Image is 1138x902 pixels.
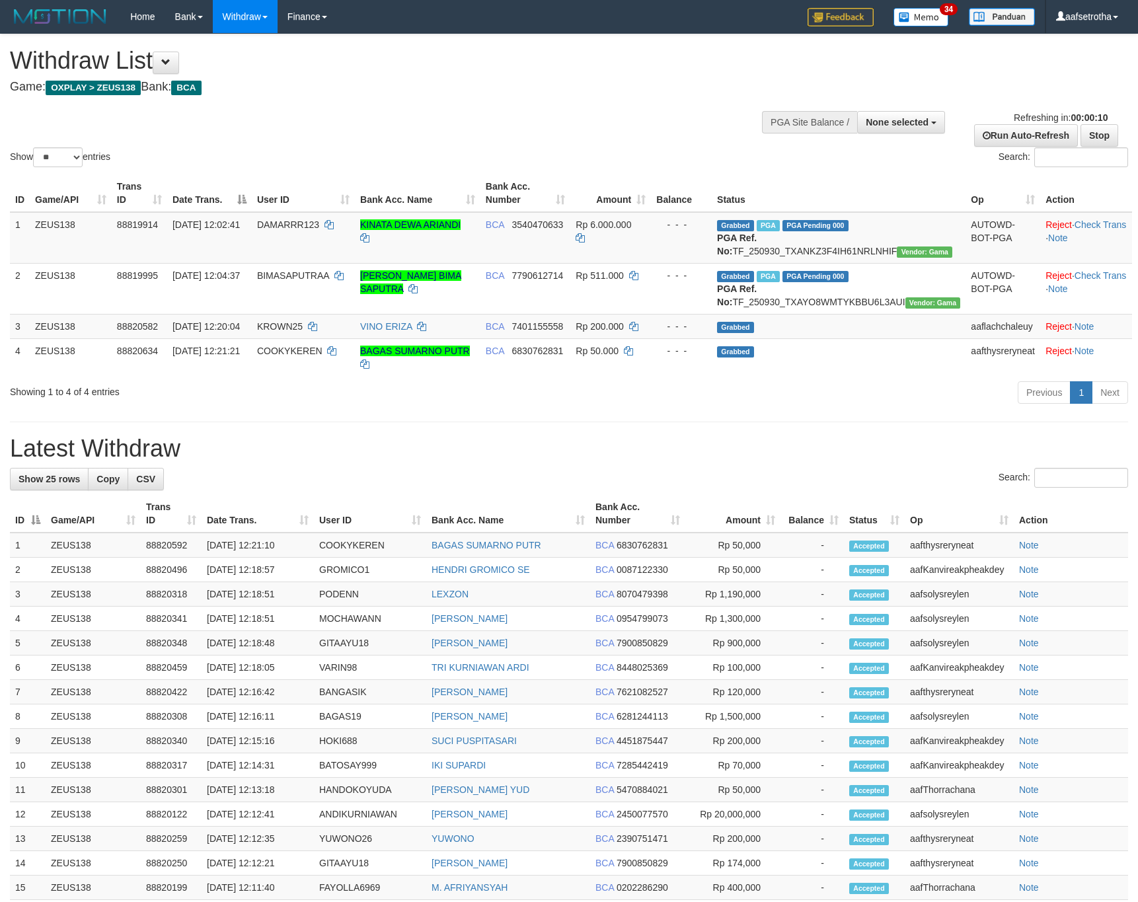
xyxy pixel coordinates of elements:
a: Check Trans [1075,270,1127,281]
span: Accepted [849,761,889,772]
a: Note [1019,858,1039,868]
td: ZEUS138 [46,704,141,729]
td: [DATE] 12:18:51 [202,607,314,631]
th: Amount: activate to sort column ascending [570,174,651,212]
th: Trans ID: activate to sort column ascending [112,174,167,212]
span: Copy 2450077570 to clipboard [617,809,668,819]
a: Note [1019,687,1039,697]
span: BCA [595,687,614,697]
td: 13 [10,827,46,851]
td: 11 [10,778,46,802]
td: Rp 50,000 [685,558,780,582]
td: 88820340 [141,729,202,753]
span: Copy 5470884021 to clipboard [617,784,668,795]
td: 88820259 [141,827,202,851]
a: Note [1075,321,1094,332]
span: [DATE] 12:21:21 [172,346,240,356]
span: Copy 7285442419 to clipboard [617,760,668,770]
label: Search: [999,147,1128,167]
td: ZEUS138 [30,212,112,264]
td: aafKanvireakpheakdey [905,729,1014,753]
span: OXPLAY > ZEUS138 [46,81,141,95]
td: ZEUS138 [46,582,141,607]
span: Copy 0087122330 to clipboard [617,564,668,575]
td: 3 [10,582,46,607]
td: 5 [10,631,46,656]
th: Action [1014,495,1128,533]
div: - - - [656,344,706,357]
a: YUWONO [432,833,474,844]
td: GROMICO1 [314,558,426,582]
span: Copy 7401155558 to clipboard [512,321,564,332]
td: aafsolysreylen [905,704,1014,729]
td: [DATE] 12:18:51 [202,582,314,607]
span: BCA [595,833,614,844]
a: [PERSON_NAME] [432,858,508,868]
td: aafKanvireakpheakdey [905,656,1014,680]
a: Note [1019,833,1039,844]
h4: Game: Bank: [10,81,745,94]
span: Accepted [849,638,889,650]
td: [DATE] 12:15:16 [202,729,314,753]
a: Note [1019,711,1039,722]
a: 1 [1070,381,1092,404]
span: BCA [595,613,614,624]
td: - [780,631,844,656]
span: BCA [595,540,614,550]
span: Grabbed [717,220,754,231]
span: Marked by aafsolysreylen [757,220,780,231]
span: Copy 7790612714 to clipboard [512,270,564,281]
a: Note [1019,540,1039,550]
td: Rp 1,300,000 [685,607,780,631]
a: Reject [1045,270,1072,281]
td: aafKanvireakpheakdey [905,558,1014,582]
td: aafthysreryneat [966,338,1040,376]
td: aafsolysreylen [905,607,1014,631]
th: Game/API: activate to sort column ascending [30,174,112,212]
a: Next [1092,381,1128,404]
a: Note [1019,882,1039,893]
input: Search: [1034,147,1128,167]
span: BCA [595,564,614,575]
th: Bank Acc. Number: activate to sort column ascending [590,495,685,533]
a: Note [1048,283,1068,294]
span: Vendor URL: https://trx31.1velocity.biz [897,246,952,258]
label: Search: [999,468,1128,488]
td: 2 [10,558,46,582]
th: Op: activate to sort column ascending [905,495,1014,533]
td: - [780,558,844,582]
td: GITAAYU18 [314,631,426,656]
td: 10 [10,753,46,778]
a: Show 25 rows [10,468,89,490]
td: Rp 120,000 [685,680,780,704]
td: Rp 900,000 [685,631,780,656]
td: BATOSAY999 [314,753,426,778]
span: DAMARRR123 [257,219,319,230]
a: Note [1019,784,1039,795]
span: Copy 7621082527 to clipboard [617,687,668,697]
span: Copy 8070479398 to clipboard [617,589,668,599]
span: Accepted [849,589,889,601]
a: KINATA DEWA ARIANDI [360,219,461,230]
img: panduan.png [969,8,1035,26]
th: Balance: activate to sort column ascending [780,495,844,533]
td: Rp 100,000 [685,656,780,680]
td: 4 [10,338,30,376]
span: COOKYKEREN [257,346,322,356]
td: aafthysreryneat [905,827,1014,851]
td: aafsolysreylen [905,582,1014,607]
span: BCA [171,81,201,95]
td: 6 [10,656,46,680]
a: Reject [1045,346,1072,356]
a: [PERSON_NAME] [432,638,508,648]
a: Reject [1045,321,1072,332]
td: ZEUS138 [46,778,141,802]
span: CSV [136,474,155,484]
td: 12 [10,802,46,827]
td: [DATE] 12:18:48 [202,631,314,656]
td: 88820122 [141,802,202,827]
a: Note [1019,638,1039,648]
th: Amount: activate to sort column ascending [685,495,780,533]
span: BCA [595,760,614,770]
h1: Latest Withdraw [10,435,1128,462]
